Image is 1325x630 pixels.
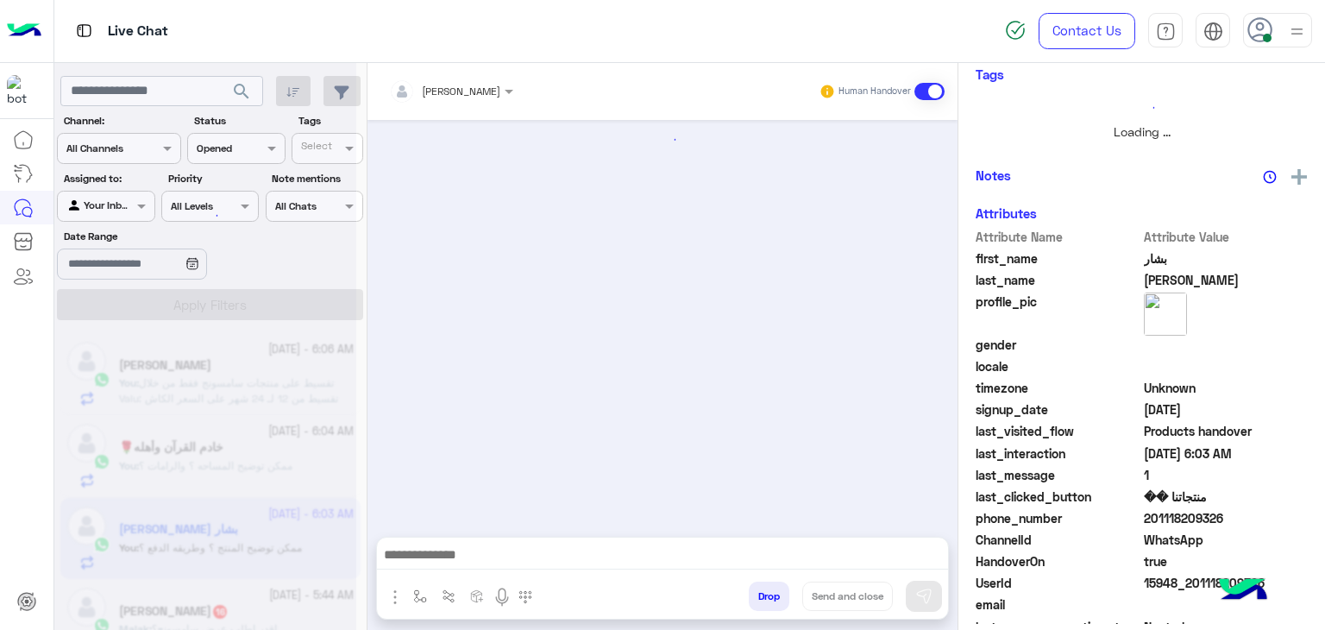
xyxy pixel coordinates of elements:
span: [PERSON_NAME] [422,85,500,98]
img: 1403182699927242 [7,75,38,106]
div: Select [298,138,332,158]
button: Drop [749,582,789,611]
span: true [1144,552,1309,570]
span: 201118209326 [1144,509,1309,527]
span: Loading ... [1114,124,1171,139]
img: spinner [1005,20,1026,41]
span: بشار [1144,249,1309,268]
span: last_message [976,466,1140,484]
span: Unknown [1144,379,1309,397]
span: profile_pic [976,293,1140,332]
span: last_clicked_button [976,488,1140,506]
span: 1 [1144,466,1309,484]
button: Trigger scenario [435,582,463,610]
span: null [1144,336,1309,354]
img: Trigger scenario [442,589,455,603]
span: Attribute Name [976,228,1140,246]
span: Products handover [1144,422,1309,440]
h6: Attributes [976,205,1037,221]
span: signup_date [976,400,1140,419]
img: send attachment [385,587,405,608]
button: create order [463,582,492,610]
button: select flow [406,582,435,610]
img: tab [1203,22,1223,41]
span: ChannelId [976,531,1140,549]
div: loading... [190,200,220,230]
span: Attribute Value [1144,228,1309,246]
span: منتجاتنا �� [1144,488,1309,506]
p: Live Chat [108,20,168,43]
a: Contact Us [1039,13,1135,49]
span: 15948_201118209326 [1144,574,1309,592]
span: email [976,595,1140,614]
span: phone_number [976,509,1140,527]
span: first_name [976,249,1140,268]
img: tab [73,20,95,41]
span: last_interaction [976,444,1140,463]
a: tab [1148,13,1183,49]
img: add [1291,169,1307,185]
img: Logo [7,13,41,49]
span: gender [976,336,1140,354]
span: timezone [976,379,1140,397]
span: 2 [1144,531,1309,549]
h6: Tags [976,66,1308,82]
img: make a call [518,590,532,604]
img: tab [1156,22,1176,41]
img: send voice note [492,587,512,608]
span: UserId [976,574,1140,592]
button: Send and close [802,582,893,611]
div: loading... [379,124,947,154]
span: اشرف عبدالسلام فهيم [1144,271,1309,289]
small: Human Handover [838,85,911,98]
img: create order [470,589,484,603]
span: null [1144,595,1309,614]
img: picture [1144,293,1187,336]
span: last_name [976,271,1140,289]
span: last_visited_flow [976,422,1140,440]
h6: Notes [976,167,1011,183]
span: 2025-10-10T02:00:25.48Z [1144,400,1309,419]
span: HandoverOn [976,552,1140,570]
img: select flow [413,589,427,603]
img: profile [1286,21,1308,42]
div: loading... [980,92,1303,123]
span: null [1144,357,1309,375]
img: hulul-logo.png [1213,561,1273,621]
span: 2025-10-10T03:03:47.044Z [1144,444,1309,463]
img: send message [915,588,933,605]
span: locale [976,357,1140,375]
img: notes [1263,170,1277,184]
